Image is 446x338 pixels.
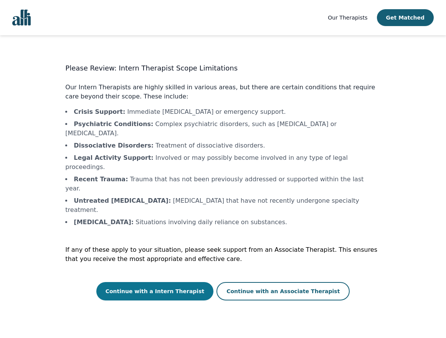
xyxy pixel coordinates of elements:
li: Situations involving daily reliance on substances. [65,218,380,227]
span: Our Therapists [328,15,367,21]
li: Trauma that has not been previously addressed or supported within the last year. [65,175,380,193]
b: [MEDICAL_DATA] : [74,218,134,226]
button: Get Matched [377,9,434,26]
li: Involved or may possibly become involved in any type of legal proceedings. [65,153,380,172]
b: Untreated [MEDICAL_DATA] : [74,197,171,204]
b: Recent Trauma : [74,176,128,183]
li: Treatment of dissociative disorders. [65,141,380,150]
a: Our Therapists [328,13,367,22]
button: Continue with an Associate Therapist [216,282,350,300]
li: Complex psychiatric disorders, such as [MEDICAL_DATA] or [MEDICAL_DATA]. [65,120,380,138]
li: Immediate [MEDICAL_DATA] or emergency support. [65,107,380,116]
p: If any of these apply to your situation, please seek support from an Associate Therapist. This en... [65,245,380,264]
b: Psychiatric Conditions : [74,120,153,128]
img: alli logo [12,10,31,26]
p: Our Intern Therapists are highly skilled in various areas, but there are certain conditions that ... [65,83,380,101]
h3: Please Review: Intern Therapist Scope Limitations [65,63,380,74]
b: Dissociative Disorders : [74,142,154,149]
b: Legal Activity Support : [74,154,154,161]
button: Continue with a Intern Therapist [96,282,214,300]
b: Crisis Support : [74,108,125,115]
li: [MEDICAL_DATA] that have not recently undergone specialty treatment. [65,196,380,215]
